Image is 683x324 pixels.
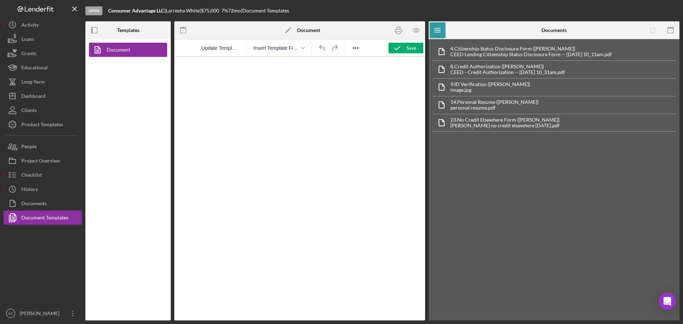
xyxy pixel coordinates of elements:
button: Undo [316,43,328,53]
div: personal resume.pdf [450,105,539,111]
span: Insert Template Field [253,45,299,51]
button: Loans [4,32,82,46]
button: Activity [4,18,82,32]
button: Dashboard [4,89,82,103]
span: Update Template [201,45,239,51]
div: Long-Term [21,75,45,91]
b: Templates [117,27,139,33]
div: | Document Templates [241,8,289,14]
div: Project Overview [21,154,60,170]
iframe: Rich Text Area [174,57,425,320]
button: Redo [329,43,341,53]
b: Document [297,27,320,33]
button: Educational [4,60,82,75]
div: Grants [21,46,36,62]
div: Documents [21,196,47,212]
div: Dashboard [21,89,46,105]
div: Loans [21,32,34,48]
div: 9. ID Verification ([PERSON_NAME]) [450,81,530,87]
button: Save [388,43,423,53]
text: BD [8,312,13,315]
button: Checklist [4,168,82,182]
div: CEED Lending Citizenship Status Disclosure Form -- [DATE] 10_11am.pdf [450,52,612,57]
b: Documents [541,27,567,33]
button: Documents [4,196,82,211]
a: Document [89,43,164,57]
div: Open [85,6,102,15]
button: Reset the template to the current product template value [198,43,242,53]
div: Document Templates [21,211,68,227]
div: Larresha White | [166,8,201,14]
button: People [4,139,82,154]
button: Long-Term [4,75,82,89]
button: BD[PERSON_NAME] [4,306,82,320]
div: Product Templates [21,117,63,133]
div: History [21,182,38,198]
div: 72 mo [228,8,241,14]
button: Project Overview [4,154,82,168]
div: | [108,8,166,14]
div: People [21,139,37,155]
div: Activity [21,18,39,34]
button: History [4,182,82,196]
div: CEED - Credit Authorization -- [DATE] 10_31am.pdf [450,69,565,75]
div: [PERSON_NAME] [18,306,64,322]
div: 23. No Credit Elsewhere Form ([PERSON_NAME]) [450,117,560,123]
button: Grants [4,46,82,60]
div: Open Intercom Messenger [659,293,676,310]
div: [PERSON_NAME] no credit elsewhere [DATE].pdf [450,123,560,128]
div: Clients [21,103,37,119]
button: Clients [4,103,82,117]
div: Educational [21,60,48,76]
button: Insert Template Field [250,43,307,53]
div: image.jpg [450,87,530,93]
div: Checklist [21,168,42,184]
button: Document Templates [4,211,82,225]
div: Save [406,43,416,53]
span: $75,000 [201,7,219,14]
div: 14. Personal Resume ([PERSON_NAME]) [450,99,539,105]
button: Product Templates [4,117,82,132]
div: 4. Citizenship Status Disclosure Form ([PERSON_NAME]) [450,46,612,52]
div: 8. Credit Authorization ([PERSON_NAME]) [450,64,565,69]
b: Consumer Advantage LLC [108,7,164,14]
button: Reveal or hide additional toolbar items [350,43,362,53]
div: 7 % [221,8,228,14]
